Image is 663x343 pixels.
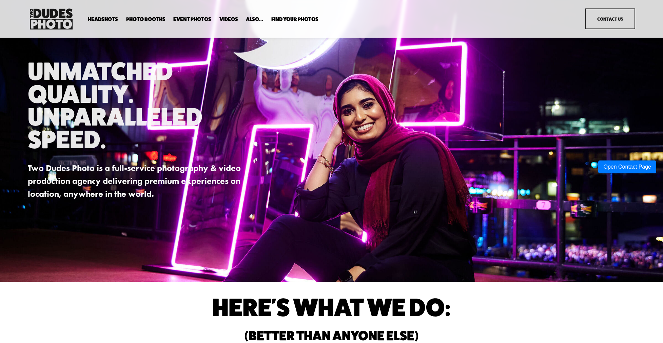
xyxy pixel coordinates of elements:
a: folder dropdown [271,16,318,22]
a: folder dropdown [126,16,165,22]
a: Event Photos [173,16,211,22]
span: Find Your Photos [271,17,318,22]
h1: Here's What We do: [104,296,559,319]
a: folder dropdown [88,16,118,22]
span: Also... [246,17,263,22]
a: Videos [219,16,238,22]
img: Two Dudes Photo | Headshots, Portraits &amp; Photo Booths [28,7,75,31]
a: Contact Us [585,8,635,30]
h1: Unmatched Quality. Unparalleled Speed. [28,60,253,151]
h2: (Better than anyone else) [104,329,559,342]
button: Open Contact Page [598,160,656,173]
span: Photo Booths [126,17,165,22]
span: Headshots [88,17,118,22]
strong: Two Dudes Photo is a full-service photography & video production agency delivering premium experi... [28,163,243,199]
a: folder dropdown [246,16,263,22]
